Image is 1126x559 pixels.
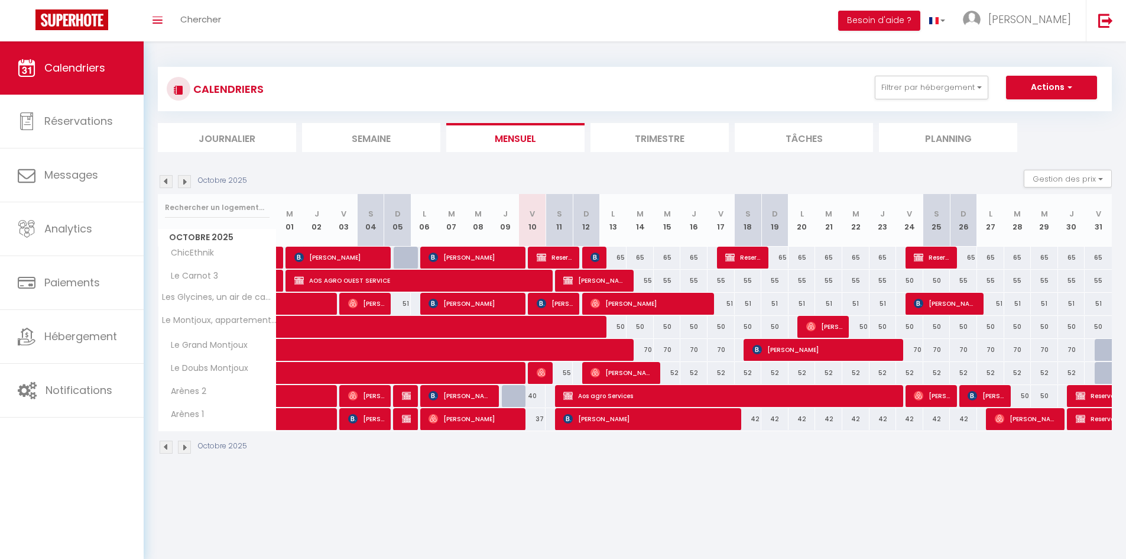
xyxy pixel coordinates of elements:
[735,293,762,315] div: 51
[160,247,217,260] span: ChicEthnik
[44,275,100,290] span: Paiements
[708,270,735,292] div: 55
[165,197,270,218] input: Rechercher un logement...
[546,362,573,384] div: 55
[708,362,735,384] div: 52
[735,270,762,292] div: 55
[1031,385,1058,407] div: 50
[654,194,681,247] th: 15
[988,12,1071,27] span: [PERSON_NAME]
[537,361,546,384] span: [PERSON_NAME]
[160,339,251,352] span: Le Grand Montjoux
[815,362,842,384] div: 52
[1031,362,1058,384] div: 52
[1014,208,1021,219] abbr: M
[923,408,950,430] div: 42
[314,208,319,219] abbr: J
[1004,270,1031,292] div: 55
[761,293,788,315] div: 51
[725,246,761,269] span: Reserved
[989,208,992,219] abbr: L
[718,208,723,219] abbr: V
[384,194,411,247] th: 05
[752,338,897,361] span: [PERSON_NAME]
[815,270,842,292] div: 55
[611,208,615,219] abbr: L
[198,441,247,452] p: Octobre 2025
[788,293,816,315] div: 51
[519,408,546,430] div: 37
[680,194,708,247] th: 16
[761,270,788,292] div: 55
[557,208,562,219] abbr: S
[761,316,788,338] div: 50
[423,208,426,219] abbr: L
[160,408,207,421] span: Arènes 1
[815,408,842,430] div: 42
[825,208,832,219] abbr: M
[772,208,778,219] abbr: D
[1058,247,1085,269] div: 65
[950,339,977,361] div: 70
[914,246,950,269] span: Reserved
[842,316,869,338] div: 50
[160,362,251,375] span: Le Doubs Montjoux
[530,208,535,219] abbr: V
[1058,270,1085,292] div: 55
[664,208,671,219] abbr: M
[627,247,654,269] div: 65
[1085,247,1112,269] div: 65
[180,13,221,25] span: Chercher
[590,361,654,384] span: [PERSON_NAME]
[402,408,411,430] span: Reserved
[590,123,729,152] li: Trimestre
[680,270,708,292] div: 55
[950,408,977,430] div: 42
[1004,385,1031,407] div: 50
[1031,194,1058,247] th: 29
[654,362,681,384] div: 52
[160,316,278,325] span: Le Montjoux, appartement calme, toutes commodités
[875,76,988,99] button: Filtrer par hébergement
[950,194,977,247] th: 26
[879,123,1017,152] li: Planning
[503,208,508,219] abbr: J
[1004,247,1031,269] div: 65
[158,229,276,246] span: Octobre 2025
[735,316,762,338] div: 50
[914,292,977,315] span: [PERSON_NAME]
[735,123,873,152] li: Tâches
[1031,316,1058,338] div: 50
[563,384,898,407] span: Aos agro Services
[492,194,519,247] th: 09
[788,270,816,292] div: 55
[429,246,519,269] span: [PERSON_NAME]
[842,194,869,247] th: 22
[680,362,708,384] div: 52
[914,384,950,407] span: [PERSON_NAME]
[788,362,816,384] div: 52
[761,194,788,247] th: 19
[869,408,897,430] div: 42
[1031,339,1058,361] div: 70
[977,247,1004,269] div: 65
[708,316,735,338] div: 50
[869,247,897,269] div: 65
[934,208,939,219] abbr: S
[708,339,735,361] div: 70
[923,194,950,247] th: 25
[537,292,573,315] span: [PERSON_NAME]
[519,194,546,247] th: 10
[1058,316,1085,338] div: 50
[294,269,548,292] span: AOS AGRO OUEST SERVICE
[950,316,977,338] div: 50
[44,114,113,128] span: Réservations
[600,194,627,247] th: 13
[395,208,401,219] abbr: D
[563,269,627,292] span: [PERSON_NAME]
[735,408,762,430] div: 42
[654,270,681,292] div: 55
[869,316,897,338] div: 50
[573,194,600,247] th: 12
[429,292,519,315] span: [PERSON_NAME]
